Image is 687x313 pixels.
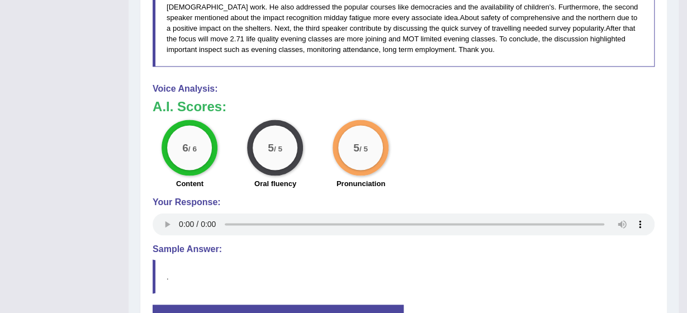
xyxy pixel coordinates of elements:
[359,145,368,153] small: / 5
[337,178,385,189] label: Pronunciation
[268,141,274,154] big: 5
[254,178,296,189] label: Oral fluency
[153,244,655,254] h4: Sample Answer:
[153,84,655,94] h4: Voice Analysis:
[153,197,655,207] h4: Your Response:
[153,99,226,114] b: A.I. Scores:
[176,178,203,189] label: Content
[354,141,360,154] big: 5
[153,259,655,293] blockquote: .
[188,145,197,153] small: / 6
[274,145,282,153] small: / 5
[183,141,189,154] big: 6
